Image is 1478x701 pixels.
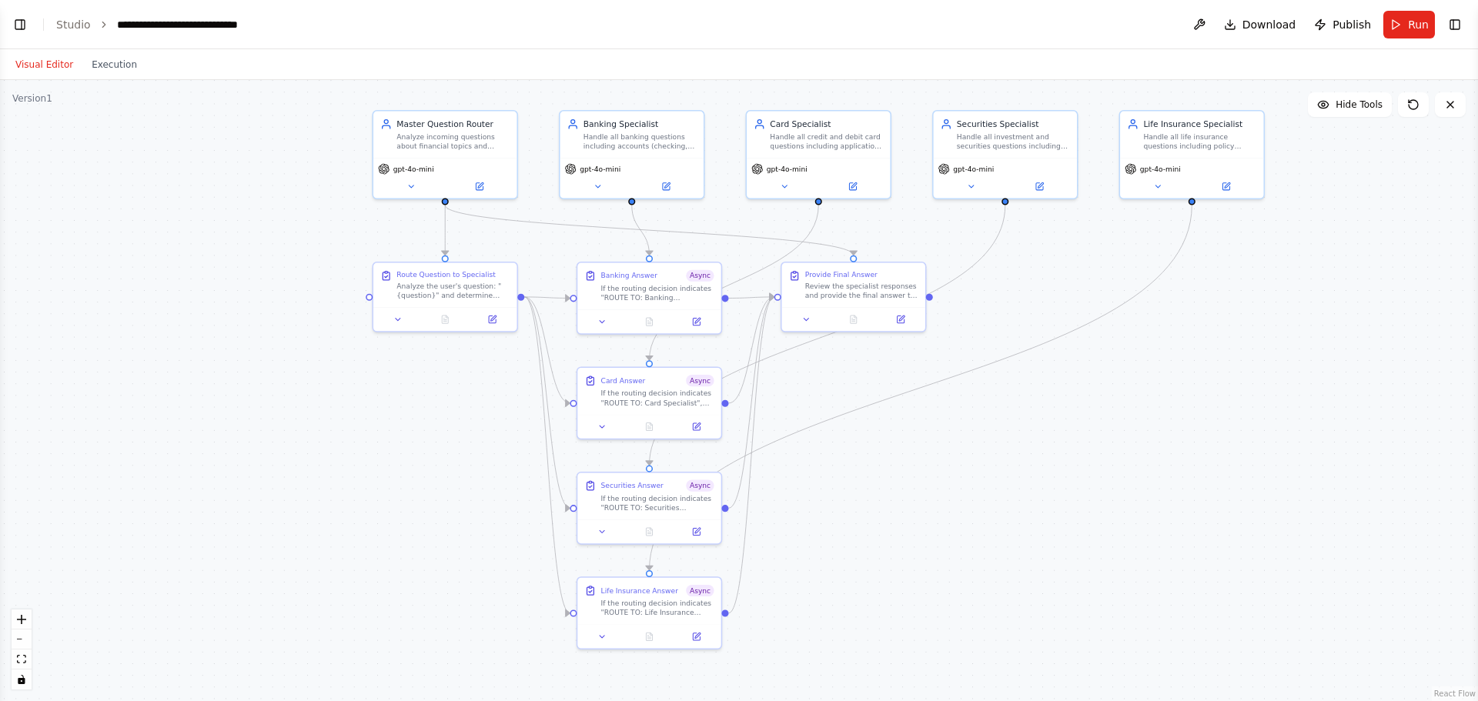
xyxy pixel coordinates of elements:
[957,119,1070,130] div: Securities Specialist
[677,525,717,539] button: Open in side panel
[1333,17,1371,32] span: Publish
[805,282,918,300] div: Review the specialist responses and provide the final answer to the user. Take the response from ...
[677,629,717,643] button: Open in side panel
[372,110,517,199] div: Master Question RouterAnalyze incoming questions about financial topics and determine which speci...
[1308,11,1377,38] button: Publish
[12,649,32,669] button: fit view
[524,291,570,514] g: Edge from 8658143b-3db2-4384-9f4a-bd948fc883fe to 3c43dbad-045c-4fa2-871d-12a22693ebe9
[1308,92,1392,117] button: Hide Tools
[396,119,510,130] div: Master Question Router
[686,480,714,492] span: Async
[12,669,32,689] button: toggle interactivity
[577,472,722,545] div: Securities AnswerAsyncIf the routing decision indicates "ROUTE TO: Securities Specialist", provid...
[820,179,886,193] button: Open in side panel
[472,312,512,326] button: Open in side panel
[440,205,451,255] g: Edge from d6f43fca-8d32-4b6b-9fc1-d8da4f218146 to 8658143b-3db2-4384-9f4a-bd948fc883fe
[1242,17,1296,32] span: Download
[957,132,1070,151] div: Handle all investment and securities questions including portfolio management (asset allocation, ...
[584,119,697,130] div: Banking Specialist
[1143,119,1256,130] div: Life Insurance Specialist
[372,262,517,332] div: Route Question to SpecialistAnalyze the user's question: "{question}" and determine which special...
[932,110,1078,199] div: Securities SpecialistHandle all investment and securities questions including portfolio managemen...
[686,585,714,596] span: Async
[770,119,883,130] div: Card Specialist
[1119,110,1265,199] div: Life Insurance SpecialistHandle all life insurance questions including policy applications (types...
[524,291,570,409] g: Edge from 8658143b-3db2-4384-9f4a-bd948fc883fe to 0981e966-d970-4050-a775-49d8f8a5b004
[82,55,146,74] button: Execution
[677,315,717,329] button: Open in side panel
[686,375,714,386] span: Async
[729,291,774,619] g: Edge from 06afc68e-65b2-4615-8417-fa0c2662c83a to 29e1adf7-4bc9-494c-9330-59f954687781
[396,132,510,151] div: Analyze incoming questions about financial topics and determine which specialist agent should han...
[601,284,714,302] div: If the routing decision indicates "ROUTE TO: Banking Specialist", provide a comprehensive answer ...
[1408,17,1429,32] span: Run
[440,205,860,255] g: Edge from d6f43fca-8d32-4b6b-9fc1-d8da4f218146 to 29e1adf7-4bc9-494c-9330-59f954687781
[1434,689,1476,698] a: React Flow attribution
[1444,14,1466,35] button: Show right sidebar
[770,132,883,151] div: Handle all credit and debit card questions including applications (eligibility, approval process)...
[767,165,808,174] span: gpt-4o-mini
[644,205,1198,570] g: Edge from 3b6544be-f719-495d-b291-5ff81f5939f5 to 06afc68e-65b2-4615-8417-fa0c2662c83a
[577,367,722,440] div: Card AnswerAsyncIf the routing decision indicates "ROUTE TO: Card Specialist", provide a comprehe...
[420,312,470,326] button: No output available
[56,17,238,32] nav: breadcrumb
[644,205,1011,466] g: Edge from df410c0b-7868-4831-8075-4e0af0613854 to 3c43dbad-045c-4fa2-871d-12a22693ebe9
[601,586,678,595] div: Life Insurance Answer
[577,576,722,649] div: Life Insurance AnswerAsyncIf the routing decision indicates "ROUTE TO: Life Insurance Specialist"...
[1006,179,1072,193] button: Open in side panel
[524,291,570,304] g: Edge from 8658143b-3db2-4384-9f4a-bd948fc883fe to 754c06f6-6d5f-41ac-9b64-1fc5f758a468
[601,376,646,386] div: Card Answer
[1143,132,1256,151] div: Handle all life insurance questions including policy applications (types, underwriting, approval)...
[1140,165,1181,174] span: gpt-4o-mini
[805,270,878,279] div: Provide Final Answer
[56,18,91,31] a: Studio
[601,599,714,617] div: If the routing decision indicates "ROUTE TO: Life Insurance Specialist", provide a comprehensive ...
[601,389,714,407] div: If the routing decision indicates "ROUTE TO: Card Specialist", provide a comprehensive answer to:...
[1218,11,1302,38] button: Download
[577,262,722,335] div: Banking AnswerAsyncIf the routing decision indicates "ROUTE TO: Banking Specialist", provide a co...
[1193,179,1259,193] button: Open in side panel
[396,270,495,279] div: Route Question to Specialist
[624,525,674,539] button: No output available
[6,55,82,74] button: Visual Editor
[829,312,878,326] button: No output available
[729,291,774,409] g: Edge from 0981e966-d970-4050-a775-49d8f8a5b004 to 29e1adf7-4bc9-494c-9330-59f954687781
[644,205,824,361] g: Edge from 96efd2d7-cb11-4f47-b223-49d3d0e6a761 to 0981e966-d970-4050-a775-49d8f8a5b004
[9,14,31,35] button: Show left sidebar
[12,609,32,629] button: zoom in
[1383,11,1435,38] button: Run
[12,609,32,689] div: React Flow controls
[12,629,32,649] button: zoom out
[729,291,774,304] g: Edge from 754c06f6-6d5f-41ac-9b64-1fc5f758a468 to 29e1adf7-4bc9-494c-9330-59f954687781
[626,205,655,255] g: Edge from bb333714-bd0a-457b-a1ab-7eb39627cf48 to 754c06f6-6d5f-41ac-9b64-1fc5f758a468
[446,179,513,193] button: Open in side panel
[584,132,697,151] div: Handle all banking questions including accounts (checking, savings, CDs), loans (personal, mortga...
[601,494,714,512] div: If the routing decision indicates "ROUTE TO: Securities Specialist", provide a comprehensive answ...
[524,291,570,619] g: Edge from 8658143b-3db2-4384-9f4a-bd948fc883fe to 06afc68e-65b2-4615-8417-fa0c2662c83a
[580,165,620,174] span: gpt-4o-mini
[624,315,674,329] button: No output available
[393,165,434,174] span: gpt-4o-mini
[1336,98,1383,111] span: Hide Tools
[781,262,926,332] div: Provide Final AnswerReview the specialist responses and provide the final answer to the user. Tak...
[396,282,510,300] div: Analyze the user's question: "{question}" and determine which specialists should handle it: - Ban...
[633,179,699,193] button: Open in side panel
[624,629,674,643] button: No output available
[601,271,657,280] div: Banking Answer
[559,110,704,199] div: Banking SpecialistHandle all banking questions including accounts (checking, savings, CDs), loans...
[686,270,714,282] span: Async
[746,110,891,199] div: Card SpecialistHandle all credit and debit card questions including applications (eligibility, ap...
[729,291,774,514] g: Edge from 3c43dbad-045c-4fa2-871d-12a22693ebe9 to 29e1adf7-4bc9-494c-9330-59f954687781
[601,481,664,490] div: Securities Answer
[677,419,717,433] button: Open in side panel
[881,312,921,326] button: Open in side panel
[12,92,52,105] div: Version 1
[953,165,994,174] span: gpt-4o-mini
[624,419,674,433] button: No output available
